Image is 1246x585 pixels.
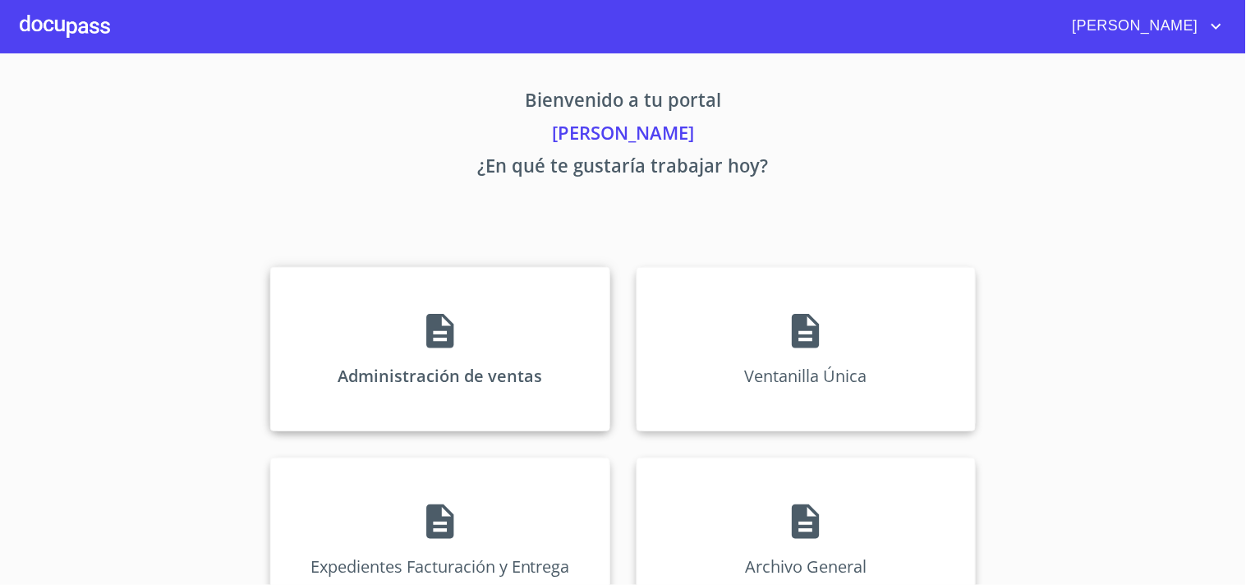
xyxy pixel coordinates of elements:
[117,86,1129,119] p: Bienvenido a tu portal
[117,119,1129,152] p: [PERSON_NAME]
[338,365,542,387] p: Administración de ventas
[745,365,867,387] p: Ventanilla Única
[310,555,570,578] p: Expedientes Facturación y Entrega
[745,555,867,578] p: Archivo General
[1060,13,1207,39] span: [PERSON_NAME]
[1060,13,1226,39] button: account of current user
[117,152,1129,185] p: ¿En qué te gustaría trabajar hoy?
